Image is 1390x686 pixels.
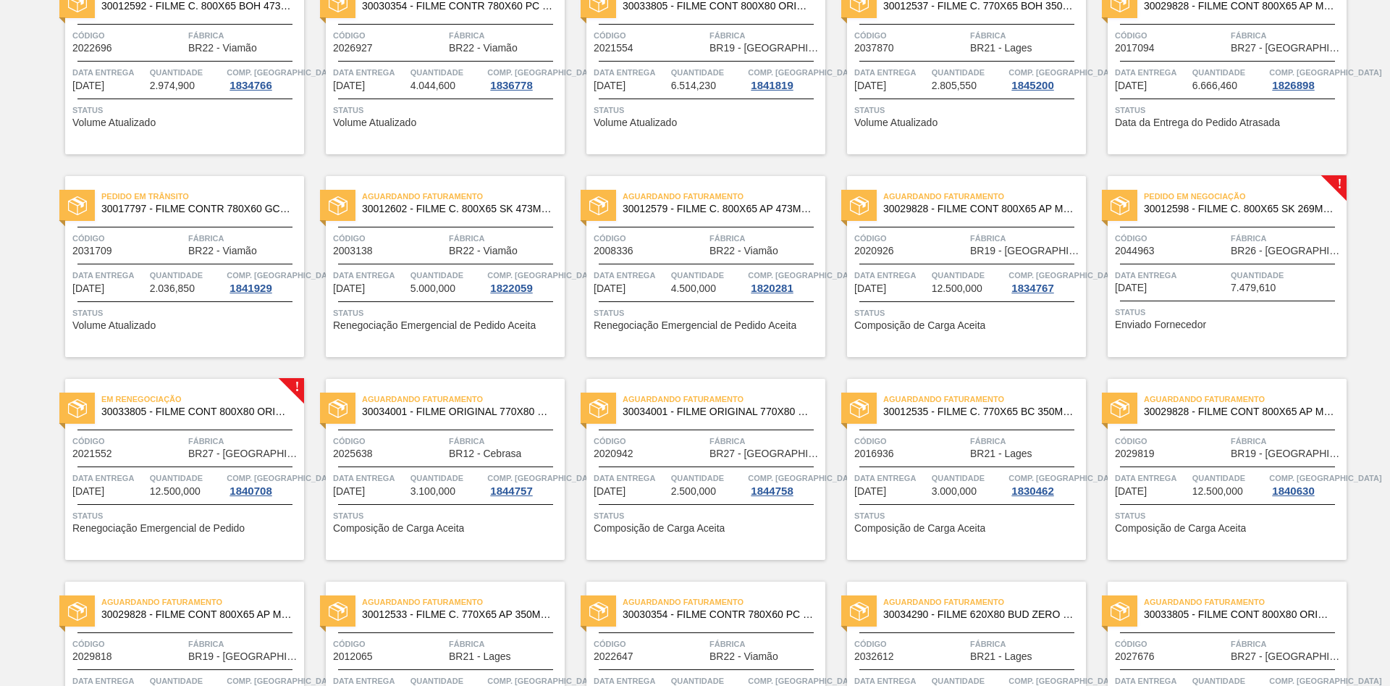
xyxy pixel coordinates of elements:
span: 6.666,460 [1192,80,1237,91]
div: 1836778 [487,80,535,91]
span: Volume Atualizado [594,117,677,128]
span: Fábrica [449,434,561,448]
a: statusAguardando Faturamento30012579 - FILME C. 800X65 AP 473ML C12 429Código2008336FábricaBR22 -... [565,176,825,357]
a: Comp. [GEOGRAPHIC_DATA]1836778 [487,65,561,91]
span: Data entrega [72,65,146,80]
span: Aguardando Faturamento [623,392,825,406]
span: 30030354 - FILME CONTR 780X60 PC LT350 NIV24 [623,609,814,620]
span: Comp. Carga [1269,471,1381,485]
span: Pedido em Negociação [1144,189,1347,204]
span: 06/10/2025 [333,283,365,294]
span: Aguardando Faturamento [362,189,565,204]
span: Código [333,28,445,43]
span: Comp. Carga [748,65,860,80]
span: BR21 - Lages [970,448,1032,459]
span: Quantidade [150,268,224,283]
span: Comp. Carga [227,65,339,80]
div: 1834766 [227,80,274,91]
span: 12.500,000 [1192,486,1243,497]
span: 2029819 [1115,448,1155,459]
span: BR19 - Nova Rio [188,651,300,662]
span: 12.500,000 [150,486,201,497]
span: 30030354 - FILME CONTR 780X60 PC LT350 NIV24 [362,1,553,12]
span: Fábrica [970,231,1082,246]
span: 30017797 - FILME CONTR 780X60 GCA ZERO 350ML NIV22 [101,204,292,214]
span: Fábrica [449,637,561,651]
span: Enviado Fornecedor [1115,319,1206,330]
img: status [1111,196,1129,215]
span: Volume Atualizado [72,320,156,331]
span: 10/10/2025 [854,283,886,294]
span: Data entrega [594,471,667,485]
img: status [589,196,608,215]
span: BR19 - Nova Rio [709,43,822,54]
span: Fábrica [970,637,1082,651]
a: Comp. [GEOGRAPHIC_DATA]1844757 [487,471,561,497]
span: Fábrica [449,231,561,246]
span: Quantidade [671,65,745,80]
span: Código [594,231,706,246]
img: status [589,602,608,621]
span: Quantidade [671,471,745,485]
a: Comp. [GEOGRAPHIC_DATA]1830462 [1008,471,1082,497]
span: Código [72,28,185,43]
div: 1826898 [1269,80,1317,91]
span: Quantidade [932,471,1006,485]
span: 25/09/2025 [72,80,104,91]
span: Comp. Carga [1008,471,1121,485]
img: status [850,399,869,418]
span: Composição de Carga Aceita [594,523,725,534]
span: 30012598 - FILME C. 800X65 SK 269ML C15 429 [1144,204,1335,214]
a: statusPedido em Trânsito30017797 - FILME CONTR 780X60 GCA ZERO 350ML NIV22Código2031709FábricaBR2... [43,176,304,357]
a: statusAguardando Faturamento30029828 - FILME CONT 800X65 AP MP 473 C12 429Código2020926FábricaBR1... [825,176,1086,357]
span: 02/10/2025 [72,283,104,294]
span: Status [594,103,822,117]
span: BR22 - Viamão [709,651,778,662]
span: 30034290 - FILME 620X80 BUD ZERO 350 SLK C8 [883,609,1074,620]
span: Quantidade [150,65,224,80]
span: BR22 - Viamão [188,246,257,256]
span: 2044963 [1115,246,1155,256]
span: 30012537 - FILME C. 770X65 BOH 350ML C12 429 [883,1,1074,12]
a: !statusEm renegociação30033805 - FILME CONT 800X80 ORIG 473 MP C12 429Código2021552FábricaBR27 - ... [43,379,304,560]
span: 2003138 [333,246,373,256]
div: 1840708 [227,485,274,497]
span: 25/09/2025 [333,80,365,91]
span: 30034001 - FILME ORIGINAL 770X80 350X12 MP [362,406,553,417]
a: Comp. [GEOGRAPHIC_DATA]1841819 [748,65,822,91]
span: Volume Atualizado [333,117,416,128]
span: 30033805 - FILME CONT 800X80 ORIG 473 MP C12 429 [101,406,292,417]
span: Volume Atualizado [72,117,156,128]
img: status [68,602,87,621]
span: Código [594,28,706,43]
a: Comp. [GEOGRAPHIC_DATA]1820281 [748,268,822,294]
span: Status [333,509,561,523]
div: 1841929 [227,283,274,294]
img: status [68,196,87,215]
span: Data entrega [333,65,407,80]
span: 14/10/2025 [1115,486,1147,497]
span: 30033805 - FILME CONT 800X80 ORIG 473 MP C12 429 [623,1,814,12]
img: status [850,196,869,215]
span: Status [1115,509,1343,523]
span: Data da Entrega do Pedido Atrasada [1115,117,1280,128]
div: 1830462 [1008,485,1056,497]
a: Comp. [GEOGRAPHIC_DATA]1822059 [487,268,561,294]
span: Quantidade [150,471,224,485]
span: Aguardando Faturamento [362,392,565,406]
span: Data entrega [1115,268,1227,283]
a: Comp. [GEOGRAPHIC_DATA]1826898 [1269,65,1343,91]
img: status [589,399,608,418]
span: Código [333,637,445,651]
span: Fábrica [970,28,1082,43]
span: Comp. Carga [487,471,599,485]
span: Quantidade [671,268,745,283]
span: Status [72,509,300,523]
div: 1840630 [1269,485,1317,497]
span: 5.000,000 [410,283,455,294]
a: statusAguardando Faturamento30012602 - FILME C. 800X65 SK 473ML C12 429Código2003138FábricaBR22 -... [304,176,565,357]
span: 2025638 [333,448,373,459]
span: Data entrega [72,268,146,283]
span: Aguardando Faturamento [623,189,825,204]
span: Fábrica [449,28,561,43]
